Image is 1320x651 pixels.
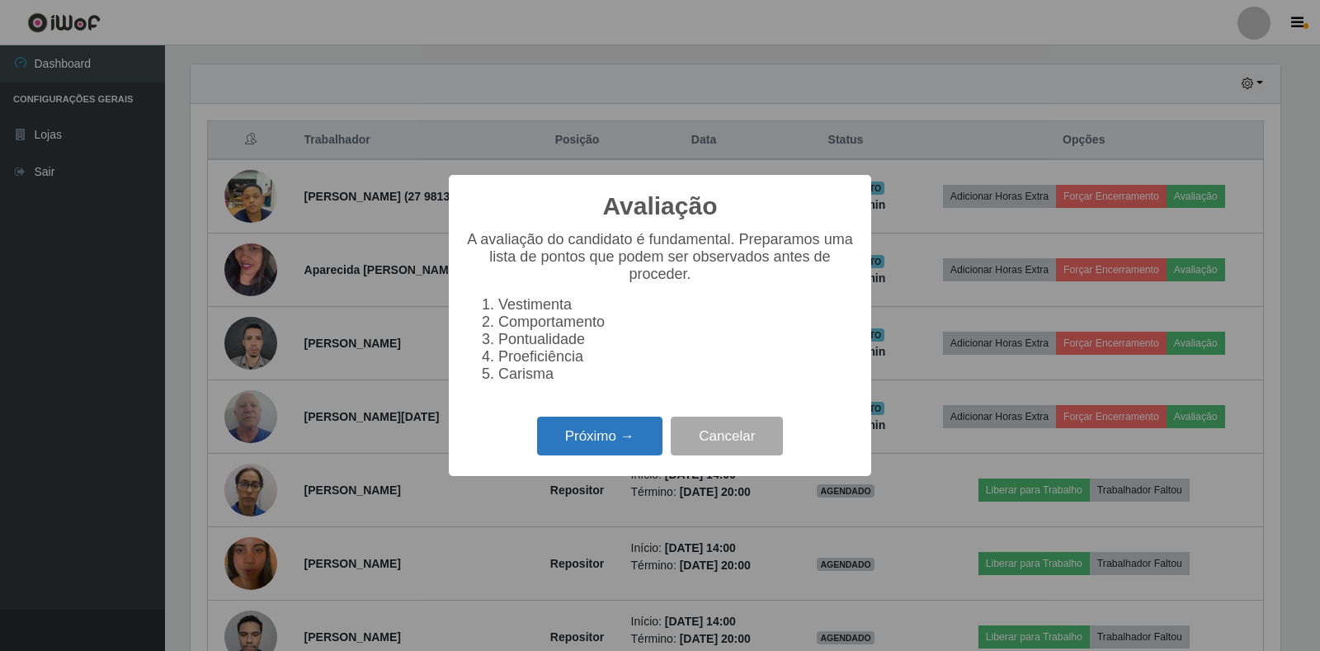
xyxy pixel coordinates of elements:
[537,417,662,455] button: Próximo →
[498,348,855,366] li: Proeficiência
[498,296,855,314] li: Vestimenta
[603,191,718,221] h2: Avaliação
[465,231,855,283] p: A avaliação do candidato é fundamental. Preparamos uma lista de pontos que podem ser observados a...
[671,417,783,455] button: Cancelar
[498,366,855,383] li: Carisma
[498,314,855,331] li: Comportamento
[498,331,855,348] li: Pontualidade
